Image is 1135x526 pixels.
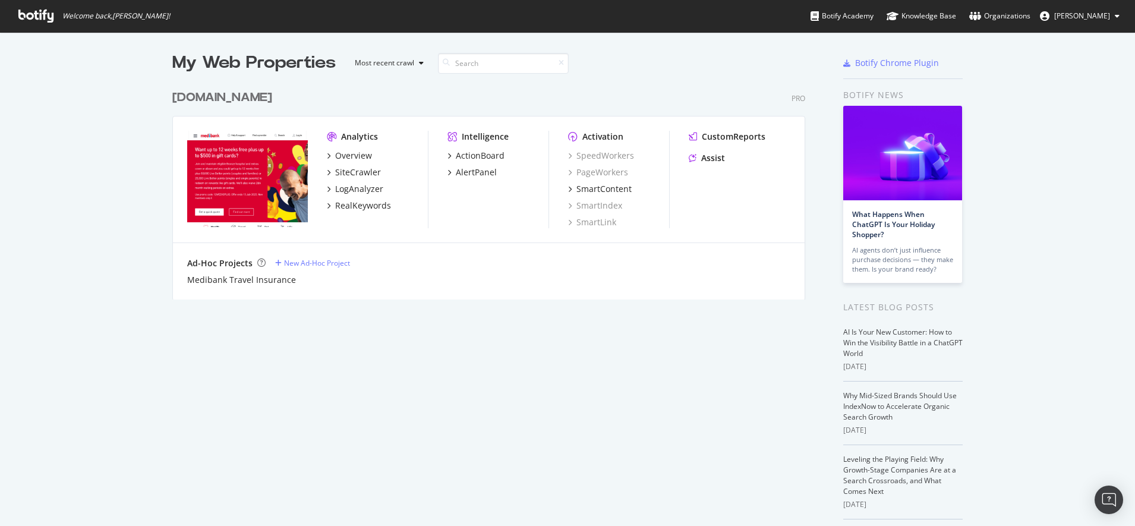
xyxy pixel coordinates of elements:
a: ActionBoard [447,150,505,162]
a: SmartIndex [568,200,622,212]
a: SiteCrawler [327,166,381,178]
a: PageWorkers [568,166,628,178]
div: [DOMAIN_NAME] [172,89,272,106]
div: My Web Properties [172,51,336,75]
div: AI agents don’t just influence purchase decisions — they make them. Is your brand ready? [852,245,953,274]
div: RealKeywords [335,200,391,212]
a: SmartLink [568,216,616,228]
div: LogAnalyzer [335,183,383,195]
a: AlertPanel [447,166,497,178]
a: Leveling the Playing Field: Why Growth-Stage Companies Are at a Search Crossroads, and What Comes... [843,454,956,496]
input: Search [438,53,569,74]
div: grid [172,75,815,300]
button: Most recent crawl [345,53,428,73]
a: Overview [327,150,372,162]
div: SmartContent [576,183,632,195]
a: CustomReports [689,131,765,143]
a: LogAnalyzer [327,183,383,195]
div: Ad-Hoc Projects [187,257,253,269]
div: Activation [582,131,623,143]
span: Welcome back, [PERSON_NAME] ! [62,11,170,21]
a: Medibank Travel Insurance [187,274,296,286]
a: Botify Chrome Plugin [843,57,939,69]
div: Pro [792,93,805,103]
a: Why Mid-Sized Brands Should Use IndexNow to Accelerate Organic Search Growth [843,390,957,422]
div: CustomReports [702,131,765,143]
div: Organizations [969,10,1030,22]
div: ActionBoard [456,150,505,162]
div: Botify Academy [811,10,874,22]
div: Analytics [341,131,378,143]
div: New Ad-Hoc Project [284,258,350,268]
a: RealKeywords [327,200,391,212]
a: SmartContent [568,183,632,195]
img: Medibank.com.au [187,131,308,227]
div: Open Intercom Messenger [1095,486,1123,514]
button: [PERSON_NAME] [1030,7,1129,26]
img: What Happens When ChatGPT Is Your Holiday Shopper? [843,106,962,200]
a: New Ad-Hoc Project [275,258,350,268]
a: [DOMAIN_NAME] [172,89,277,106]
div: Knowledge Base [887,10,956,22]
div: Latest Blog Posts [843,301,963,314]
a: Assist [689,152,725,164]
div: Intelligence [462,131,509,143]
div: Botify news [843,89,963,102]
a: SpeedWorkers [568,150,634,162]
div: [DATE] [843,425,963,436]
a: AI Is Your New Customer: How to Win the Visibility Battle in a ChatGPT World [843,327,963,358]
div: Botify Chrome Plugin [855,57,939,69]
div: AlertPanel [456,166,497,178]
a: What Happens When ChatGPT Is Your Holiday Shopper? [852,209,935,240]
div: Assist [701,152,725,164]
div: Most recent crawl [355,59,414,67]
div: Overview [335,150,372,162]
div: SiteCrawler [335,166,381,178]
span: Sophie Jackson [1054,11,1110,21]
div: [DATE] [843,499,963,510]
div: [DATE] [843,361,963,372]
